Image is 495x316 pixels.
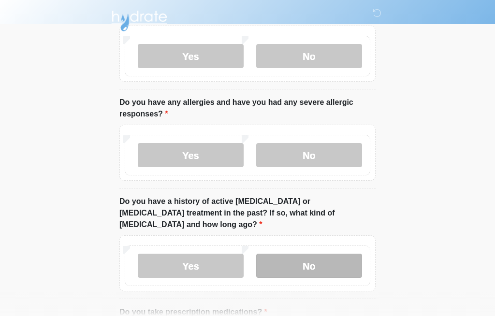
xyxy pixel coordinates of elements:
[119,97,376,120] label: Do you have any allergies and have you had any severe allergic responses?
[138,254,244,278] label: Yes
[256,44,362,68] label: No
[256,254,362,278] label: No
[138,143,244,167] label: Yes
[138,44,244,68] label: Yes
[110,7,169,32] img: Hydrate IV Bar - Arcadia Logo
[256,143,362,167] label: No
[119,196,376,230] label: Do you have a history of active [MEDICAL_DATA] or [MEDICAL_DATA] treatment in the past? If so, wh...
